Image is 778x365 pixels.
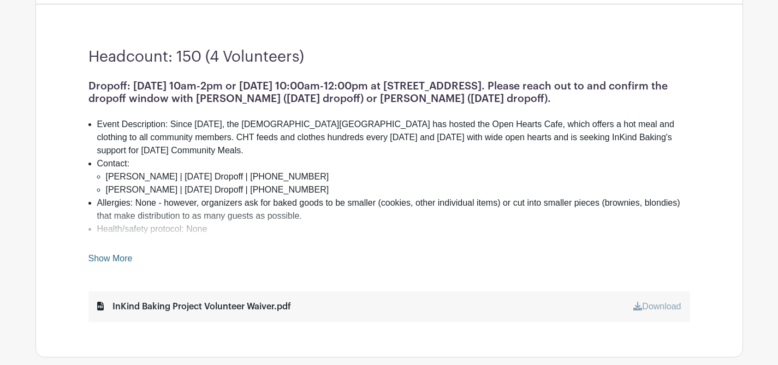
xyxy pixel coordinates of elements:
[88,48,690,67] h3: Headcount: 150 (4 Volunteers)
[106,183,690,196] li: [PERSON_NAME] | [DATE] Dropoff | [PHONE_NUMBER]
[88,80,690,105] h1: Dropoff: [DATE] 10am-2pm or [DATE] 10:00am-12:00pm at [STREET_ADDRESS]. Please reach out to and c...
[97,300,291,313] div: InKind Baking Project Volunteer Waiver.pdf
[97,118,690,157] li: Event Description: Since [DATE], the [DEMOGRAPHIC_DATA][GEOGRAPHIC_DATA] has hosted the Open Hear...
[633,302,681,311] a: Download
[97,157,690,196] li: Contact:
[88,254,133,267] a: Show More
[97,223,690,236] li: Health/safety protocol: None
[97,196,690,223] li: Allergies: None - however, organizers ask for baked goods to be smaller (cookies, other individua...
[106,170,690,183] li: [PERSON_NAME] | [DATE] Dropoff | [PHONE_NUMBER]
